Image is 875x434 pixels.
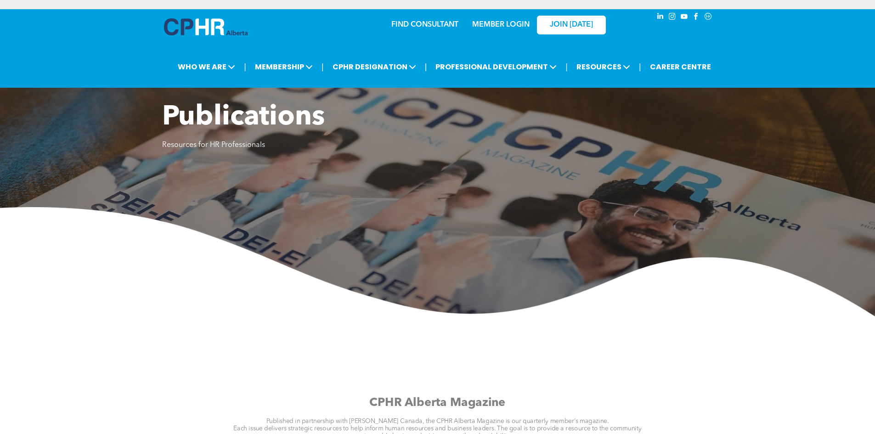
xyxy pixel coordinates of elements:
[369,397,505,409] span: CPHR Alberta Magazine
[565,57,568,76] li: |
[175,58,238,75] span: WHO WE ARE
[391,21,458,28] a: FIND CONSULTANT
[574,58,633,75] span: RESOURCES
[639,57,641,76] li: |
[425,57,427,76] li: |
[647,58,714,75] a: CAREER CENTRE
[703,11,713,24] a: Social network
[252,58,316,75] span: MEMBERSHIP
[550,21,593,29] span: JOIN [DATE]
[655,11,666,24] a: linkedin
[330,58,419,75] span: CPHR DESIGNATION
[433,58,559,75] span: PROFESSIONAL DEVELOPMENT
[162,104,325,131] span: Publications
[472,21,530,28] a: MEMBER LOGIN
[164,18,248,35] img: A blue and white logo for cp alberta
[691,11,701,24] a: facebook
[266,418,609,425] span: Published in partnership with [PERSON_NAME] Canada, the CPHR Alberta Magazine is our quarterly me...
[667,11,677,24] a: instagram
[322,57,324,76] li: |
[679,11,689,24] a: youtube
[537,16,606,34] a: JOIN [DATE]
[162,141,265,149] span: Resources for HR Professionals
[244,57,246,76] li: |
